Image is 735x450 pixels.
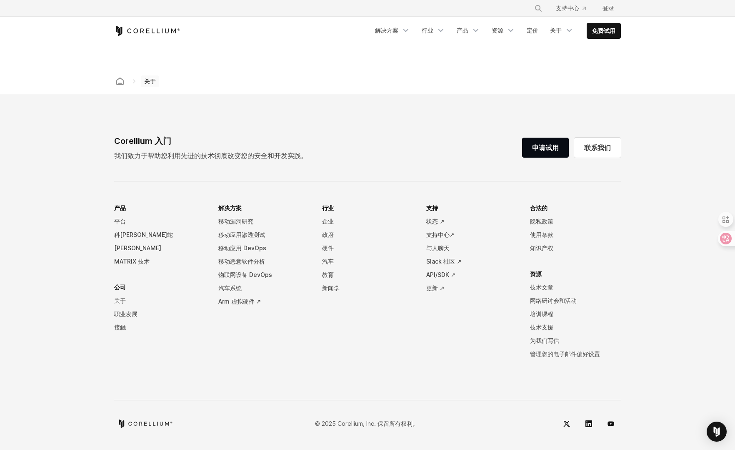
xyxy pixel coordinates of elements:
font: 更新 ↗ [426,284,445,292]
font: 知识产权 [530,244,553,251]
font: 联系我们 [584,143,611,152]
a: Corellium 之家 [117,420,173,428]
a: 叽叽喳喳 [557,414,577,434]
font: 产品 [457,27,468,34]
div: 导航菜单 [370,23,621,39]
font: MATRIX 技术 [114,258,150,265]
font: 新闻学 [322,284,340,292]
font: 科[PERSON_NAME]蛇 [114,231,173,238]
font: 隐私政策 [530,218,553,225]
font: 硬件 [322,244,334,251]
font: 政府 [322,231,334,238]
font: 免费试用 [592,27,615,34]
font: 使用条款 [530,231,553,238]
font: 移动应用渗透测试 [218,231,265,238]
a: Corellium 之家 [112,75,127,87]
font: 为我们写信 [530,337,559,344]
a: LinkedIn [579,414,599,434]
div: Open Intercom Messenger [707,422,727,442]
font: Slack 社区 ↗ [426,258,462,265]
a: 申请试用 [522,138,569,158]
div: 导航菜单 [524,1,621,16]
div: 导航菜单 [114,201,621,373]
font: 支持中心 [556,5,579,12]
font: Arm 虚拟硬件 ↗ [218,298,261,305]
font: 移动恶意软件分析 [218,258,265,265]
font: 状态 ↗ [426,218,445,225]
font: 解决方案 [375,27,398,34]
font: 物联网设备 DevOps [218,271,272,278]
font: 我们致力于帮助您利用先进的技术彻底改变您的安全和开发实践。 [114,151,307,160]
font: 定价 [527,27,538,34]
a: YouTube [601,414,621,434]
font: 移动应用 DevOps [218,244,266,251]
font: 网络研讨会和活动 [530,297,577,304]
font: 培训课程 [530,310,553,317]
font: 职业发展 [114,310,137,317]
font: 登录 [602,5,614,12]
font: 汽车系统 [218,284,242,292]
font: 关于 [550,27,562,34]
font: 支持中心↗ [426,231,455,238]
font: 关于 [144,78,156,85]
font: 关于 [114,297,126,304]
font: 资源 [492,27,503,34]
font: 技术文章 [530,284,553,291]
button: 搜索 [531,1,546,16]
font: API/SDK ↗ [426,271,456,278]
font: Corellium 入门 [114,136,171,146]
font: 管理您的电子邮件偏好设置 [530,350,600,357]
font: [PERSON_NAME] [114,244,161,251]
font: 与人聊天 [426,244,450,251]
font: 行业 [422,27,433,34]
font: 技术支援 [530,324,553,331]
font: 申请试用 [532,143,559,152]
a: 科雷利姆之家 [114,26,180,36]
font: 接触 [114,324,126,331]
font: 平台 [114,218,126,225]
a: 联系我们 [574,138,621,158]
font: © 2025 Corellium, Inc. 保留所有权利。 [315,420,418,427]
font: 汽车 [322,258,334,265]
font: 教育 [322,271,334,278]
font: 移动漏洞研究 [218,218,253,225]
font: 企业 [322,218,334,225]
